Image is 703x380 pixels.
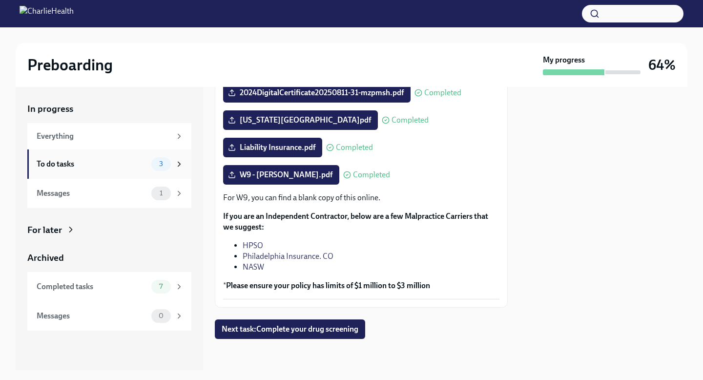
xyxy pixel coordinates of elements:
a: HPSO [243,241,263,250]
div: Messages [37,311,147,321]
a: Everything [27,123,191,149]
span: 3 [153,160,169,168]
strong: If you are an Independent Contractor, below are a few Malpractice Carriers that we suggest: [223,211,488,232]
span: Completed [336,144,373,151]
strong: My progress [543,55,585,65]
div: Completed tasks [37,281,147,292]
span: W9 - [PERSON_NAME].pdf [230,170,332,180]
p: For W9, you can find a blank copy of this online. [223,192,499,203]
img: CharlieHealth [20,6,74,21]
a: NASW [243,262,264,272]
span: 1 [154,190,168,197]
a: To do tasks3 [27,149,191,179]
a: In progress [27,103,191,115]
a: Philadelphia Insurance. CO [243,252,333,261]
h3: 64% [648,56,676,74]
span: Completed [353,171,390,179]
label: W9 - [PERSON_NAME].pdf [223,165,339,185]
a: Archived [27,252,191,264]
span: 2024DigitalCertificate20250811-31-mzpmsh.pdf [230,88,404,98]
label: [US_STATE][GEOGRAPHIC_DATA]pdf [223,110,378,130]
span: Completed [424,89,461,97]
div: Everything [37,131,171,142]
button: Next task:Complete your drug screening [215,319,365,339]
label: 2024DigitalCertificate20250811-31-mzpmsh.pdf [223,83,411,103]
span: Liability Insurance.pdf [230,143,315,152]
strong: Please ensure your policy has limits of $1 million to $3 million [226,281,430,290]
span: [US_STATE][GEOGRAPHIC_DATA]pdf [230,115,371,125]
span: Completed [392,116,429,124]
a: Messages0 [27,301,191,331]
span: Next task : Complete your drug screening [222,324,358,334]
a: Messages1 [27,179,191,208]
div: Messages [37,188,147,199]
span: 0 [153,312,169,319]
label: Liability Insurance.pdf [223,138,322,157]
span: 7 [153,283,168,290]
h2: Preboarding [27,55,113,75]
div: To do tasks [37,159,147,169]
div: For later [27,224,62,236]
a: Completed tasks7 [27,272,191,301]
a: For later [27,224,191,236]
